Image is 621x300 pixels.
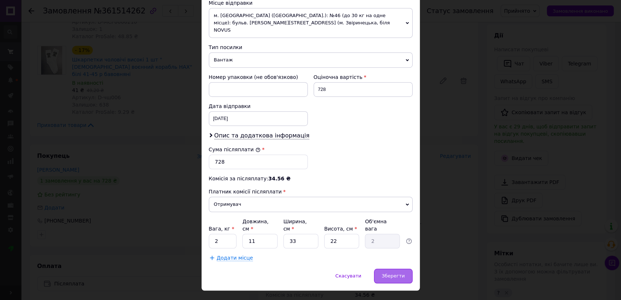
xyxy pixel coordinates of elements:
span: Додати місце [217,255,253,261]
label: Довжина, см [242,219,268,232]
span: Вантаж [209,52,413,68]
div: Комісія за післяплату: [209,175,413,182]
div: Номер упаковки (не обов'язково) [209,73,308,81]
span: м. [GEOGRAPHIC_DATA] ([GEOGRAPHIC_DATA].): №46 (до 30 кг на одне місце): бульв. [PERSON_NAME][STR... [209,8,413,38]
span: Отримувач [209,197,413,212]
label: Вага, кг [209,226,234,232]
div: Оціночна вартість [314,73,413,81]
span: Скасувати [335,273,361,279]
span: 34.56 ₴ [268,176,290,181]
label: Ширина, см [283,219,307,232]
div: Об'ємна вага [365,218,400,232]
span: Опис та додаткова інформація [214,132,310,139]
span: Платник комісії післяплати [209,189,282,195]
label: Сума післяплати [209,147,260,152]
span: Зберегти [382,273,405,279]
label: Висота, см [324,226,357,232]
div: Дата відправки [209,103,308,110]
span: Тип посилки [209,44,242,50]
